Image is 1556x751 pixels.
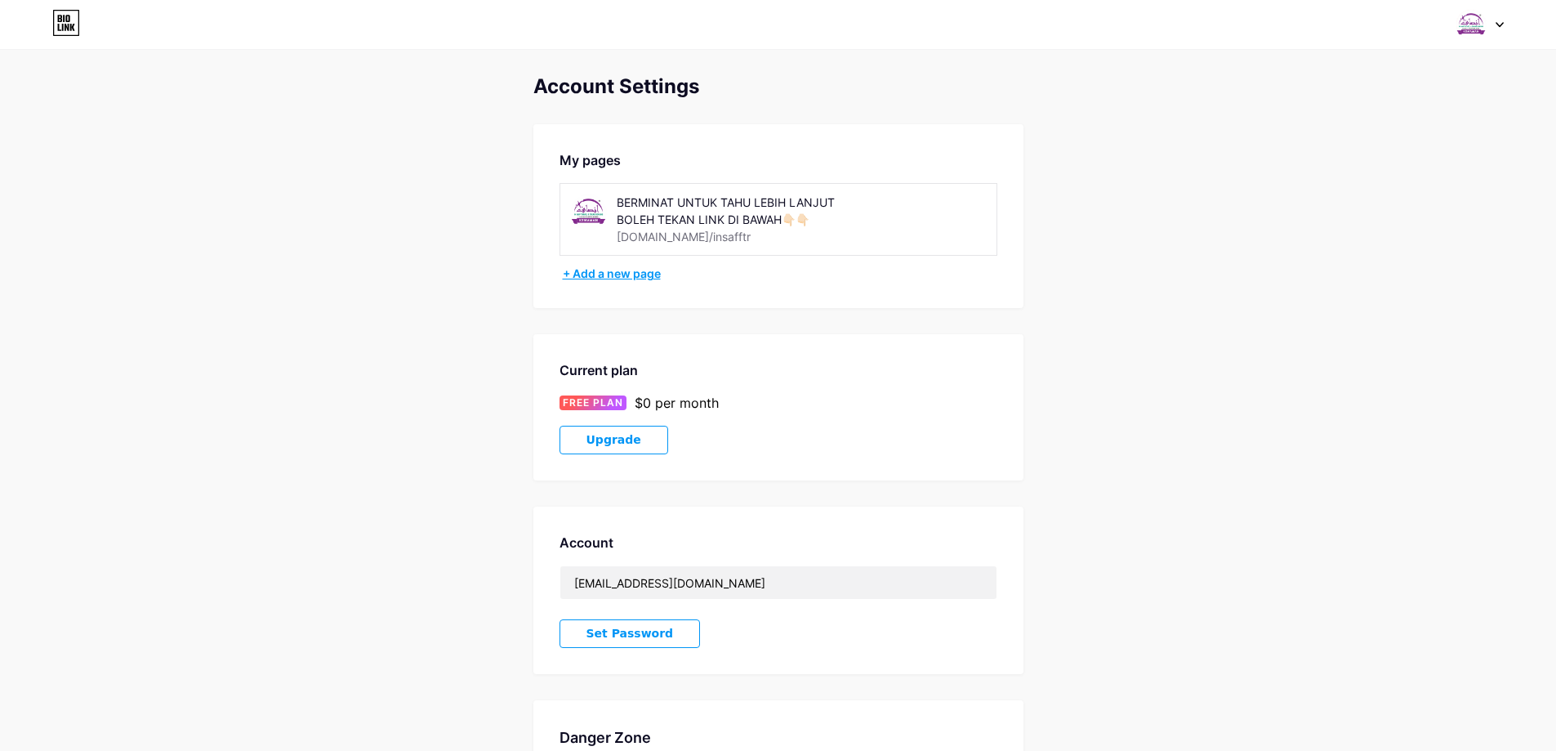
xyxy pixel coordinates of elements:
[635,393,719,413] div: $0 per month
[586,627,674,641] span: Set Password
[563,266,997,282] div: + Add a new page
[533,75,1023,98] div: Account Settings
[560,619,701,648] button: Set Password
[560,150,997,170] div: My pages
[560,360,997,380] div: Current plan
[560,426,668,454] button: Upgrade
[560,533,997,552] div: Account
[617,194,848,228] div: BERMINAT UNTUK TAHU LEBIH LANJUT BOLEH TEKAN LINK DI BAWAH👇🏻👇🏻
[1456,9,1487,40] img: insafftraveltours. kemaman
[560,726,997,749] div: Danger Zone
[560,566,996,599] input: Email
[586,433,641,447] span: Upgrade
[570,194,607,230] img: insafftr
[563,396,623,410] span: FREE PLAN
[617,228,751,245] div: [DOMAIN_NAME]/insafftr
